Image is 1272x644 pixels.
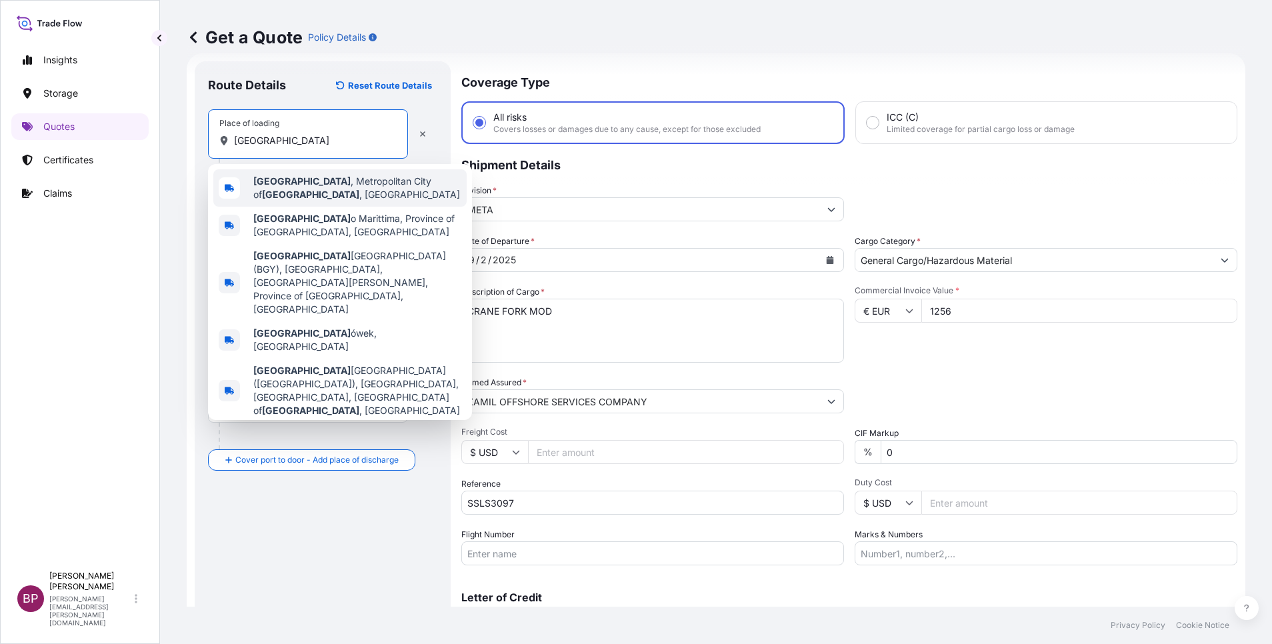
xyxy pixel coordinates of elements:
input: Place of loading [234,134,391,147]
p: Cookie Notice [1176,620,1229,631]
p: Quotes [43,120,75,133]
input: Enter name [461,541,844,565]
span: ówek, [GEOGRAPHIC_DATA] [253,327,461,353]
div: % [855,440,881,464]
p: Reset Route Details [348,79,432,92]
label: Flight Number [461,528,515,541]
p: Insights [43,53,77,67]
b: [GEOGRAPHIC_DATA] [262,189,359,200]
span: BP [23,592,39,605]
b: [GEOGRAPHIC_DATA] [253,365,351,376]
p: Letter of Credit [461,592,1237,603]
p: Route Details [208,77,286,93]
p: Get a Quote [187,27,303,48]
span: Covers losses or damages due to any cause, except for those excluded [493,124,761,135]
span: Commercial Invoice Value [855,285,1237,296]
span: o Marittima, Province of [GEOGRAPHIC_DATA], [GEOGRAPHIC_DATA] [253,212,461,239]
button: Show suggestions [819,197,843,221]
p: Privacy Policy [1111,620,1165,631]
input: Type amount [921,299,1237,323]
b: [GEOGRAPHIC_DATA] [253,327,351,339]
p: Coverage Type [461,61,1237,101]
input: Enter amount [528,440,844,464]
button: Show suggestions [819,389,843,413]
button: Show suggestions [1213,248,1237,272]
label: Cargo Category [855,235,921,248]
label: Marks & Numbers [855,528,923,541]
span: Freight Cost [461,427,844,437]
input: Enter percentage [881,440,1237,464]
input: Number1, number2,... [855,541,1237,565]
input: Type to search division [462,197,819,221]
b: [GEOGRAPHIC_DATA] [253,250,351,261]
p: Certificates [43,153,93,167]
input: Enter amount [921,491,1237,515]
b: [GEOGRAPHIC_DATA] [253,213,351,224]
input: Select a commodity type [855,248,1213,272]
label: Reference [461,477,501,491]
label: CIF Markup [855,427,899,440]
span: , Metropolitan City of , [GEOGRAPHIC_DATA] [253,175,461,201]
div: Show suggestions [208,164,472,420]
b: [GEOGRAPHIC_DATA] [253,175,351,187]
div: year, [491,252,517,268]
b: [GEOGRAPHIC_DATA] [262,405,359,416]
p: Policy Details [308,31,366,44]
div: Place of loading [219,118,279,129]
label: Division [461,184,497,197]
span: Date of Departure [461,235,535,248]
button: Calendar [819,249,841,271]
input: Full name [462,389,819,413]
p: Claims [43,187,72,200]
p: [PERSON_NAME] [PERSON_NAME] [49,571,132,592]
span: Duty Cost [855,477,1237,488]
p: Shipment Details [461,144,1237,184]
input: Your internal reference [461,491,844,515]
div: day, [479,252,488,268]
span: Limited coverage for partial cargo loss or damage [887,124,1075,135]
span: [GEOGRAPHIC_DATA] ([GEOGRAPHIC_DATA]), [GEOGRAPHIC_DATA], [GEOGRAPHIC_DATA], [GEOGRAPHIC_DATA] of... [253,364,461,417]
span: Cover port to door - Add place of discharge [235,453,399,467]
p: [PERSON_NAME][EMAIL_ADDRESS][PERSON_NAME][DOMAIN_NAME] [49,595,132,627]
label: Description of Cargo [461,285,545,299]
span: ICC (C) [887,111,919,124]
p: Storage [43,87,78,100]
span: All risks [493,111,527,124]
span: [GEOGRAPHIC_DATA] (BGY), [GEOGRAPHIC_DATA], [GEOGRAPHIC_DATA][PERSON_NAME], Province of [GEOGRAPH... [253,249,461,316]
label: Named Assured [461,376,527,389]
div: / [488,252,491,268]
div: / [476,252,479,268]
